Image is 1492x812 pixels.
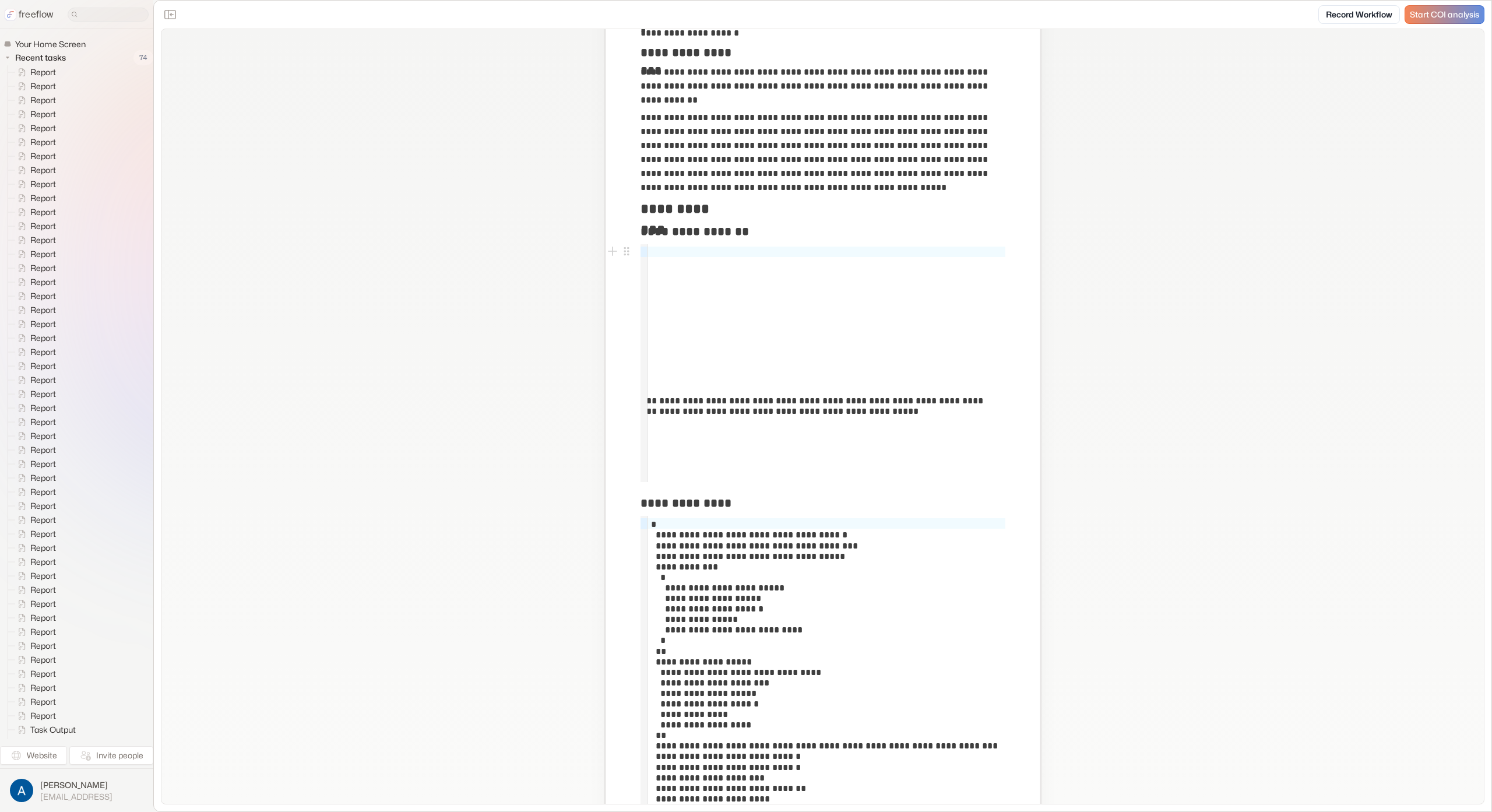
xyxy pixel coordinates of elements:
a: Report [8,163,61,177]
span: Report [28,388,59,400]
a: Report [8,219,61,233]
span: Report [28,584,59,596]
a: Report [8,415,61,429]
span: Report [28,402,59,414]
a: Report [8,443,61,457]
span: Report [28,332,59,344]
a: Report [8,387,61,401]
span: Report [28,430,59,442]
span: Report [28,472,59,484]
a: Start COI analysis [1405,5,1484,24]
a: Report [8,79,61,93]
a: Report [8,359,61,373]
p: freeflow [19,8,54,22]
span: Report [28,122,59,134]
a: Your Home Screen [3,38,90,50]
span: Your Home Screen [13,38,89,50]
span: Task Output [28,738,79,750]
a: Report [8,373,61,387]
a: Report [8,177,61,191]
span: Report [28,94,59,106]
span: 74 [133,50,153,65]
a: Report [8,499,61,513]
span: Report [28,682,59,694]
a: Report [8,149,61,163]
span: Report [28,66,59,78]
span: Report [28,234,59,246]
span: Report [28,486,59,498]
span: Report [28,710,59,722]
a: Report [8,681,61,695]
span: Report [28,80,59,92]
a: Report [8,233,61,247]
a: Report [8,331,61,345]
a: Report [8,289,61,303]
a: Report [8,303,61,317]
button: Add block [606,244,620,258]
a: Report [8,261,61,275]
a: Report [8,709,61,723]
span: Report [28,360,59,372]
a: Report [8,639,61,653]
button: Recent tasks [3,51,71,65]
span: [PERSON_NAME] [40,779,112,791]
span: Report [28,346,59,358]
span: Report [28,136,59,148]
button: Open block menu [620,244,634,258]
span: Report [28,262,59,274]
span: Report [28,290,59,302]
a: Report [8,513,61,527]
span: Report [28,276,59,288]
a: Report [8,65,61,79]
span: Task Output [28,724,79,736]
a: Task Output [8,737,80,751]
a: Report [8,611,61,625]
span: Report [28,458,59,470]
a: Report [8,625,61,639]
a: Report [8,457,61,471]
span: Report [28,150,59,162]
span: Report [28,220,59,232]
span: Report [28,514,59,526]
span: Report [28,416,59,428]
a: Report [8,695,61,709]
span: Report [28,570,59,582]
span: Report [28,696,59,708]
button: [PERSON_NAME][EMAIL_ADDRESS] [7,776,146,805]
a: Report [8,107,61,121]
button: Close the sidebar [161,5,180,24]
a: Report [8,121,61,135]
span: Report [28,542,59,554]
span: Report [28,108,59,120]
span: Report [28,178,59,190]
span: Report [28,374,59,386]
span: Report [28,640,59,652]
img: profile [10,779,33,802]
span: Start COI analysis [1410,10,1479,20]
a: Report [8,93,61,107]
a: Report [8,247,61,261]
span: Report [28,612,59,624]
button: Invite people [69,746,153,765]
a: Report [8,429,61,443]
span: Report [28,500,59,512]
a: Report [8,205,61,219]
a: Report [8,555,61,569]
a: Record Workflow [1318,5,1400,24]
a: Report [8,317,61,331]
span: Report [28,164,59,176]
a: Report [8,597,61,611]
a: Report [8,345,61,359]
a: Report [8,485,61,499]
span: Report [28,626,59,638]
span: Report [28,528,59,540]
span: Report [28,668,59,680]
a: Task Output [8,723,80,737]
span: Report [28,556,59,568]
a: Report [8,135,61,149]
a: Report [8,275,61,289]
a: Report [8,653,61,667]
span: Report [28,304,59,316]
span: Report [28,654,59,666]
span: Recent tasks [13,52,69,64]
